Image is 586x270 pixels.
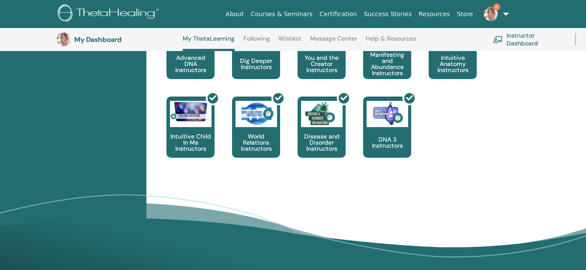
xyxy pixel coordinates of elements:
a: Following [243,35,270,49]
a: DNA 3 Instructors DNA 3 Instructors [363,97,411,175]
h3: My Dashboard [74,35,162,44]
img: Intuitive Child In Me Instructors [170,101,212,122]
img: DNA 3 Instructors [367,101,408,127]
a: Resources [415,6,454,22]
a: Certification [316,6,360,22]
a: Help & Resources [366,35,416,49]
p: You and the Creator Instructors [298,55,346,73]
p: Disease and Disorder Instructors [298,133,346,152]
a: Disease and Disorder Instructors Disease and Disorder Instructors [298,97,346,175]
img: chalkboard-teacher.svg [493,36,503,43]
a: World Relations Instructors World Relations Instructors [232,97,280,175]
a: Intuitive Anatomy Instructors Intuitive Anatomy Instructors [429,18,477,97]
a: Success Stories [361,6,415,22]
a: My ThetaLearning [183,35,235,51]
a: Store [454,6,477,22]
a: Wishlist [279,35,302,49]
img: Disease and Disorder Instructors [301,101,343,127]
p: Advanced DNA Instructors [166,55,215,73]
a: Message Center [310,35,357,49]
img: World Relations Instructors [236,101,277,127]
a: You and the Creator Instructors You and the Creator Instructors [298,18,346,97]
a: About [222,6,247,22]
a: Instructor Dashboard [493,30,565,49]
a: Manifesting and Abundance Instructors Manifesting and Abundance Instructors [363,18,411,97]
a: Intuitive Child In Me Instructors Intuitive Child In Me Instructors [166,97,215,175]
p: World Relations Instructors [232,133,280,152]
span: 8 [493,3,500,10]
p: Manifesting and Abundance Instructors [363,52,411,76]
p: Dig Deeper Instructors [232,58,280,70]
p: DNA 3 Instructors [363,136,411,149]
img: default.jpg [484,7,498,21]
p: Intuitive Child In Me Instructors [166,133,215,152]
img: default.jpg [57,32,71,46]
a: Advanced DNA Instructors Advanced DNA Instructors [166,18,215,97]
p: Intuitive Anatomy Instructors [429,55,477,73]
a: Courses & Seminars [247,6,316,22]
a: Dig Deeper Instructors Dig Deeper Instructors [232,18,280,97]
img: logo.png [58,4,162,24]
